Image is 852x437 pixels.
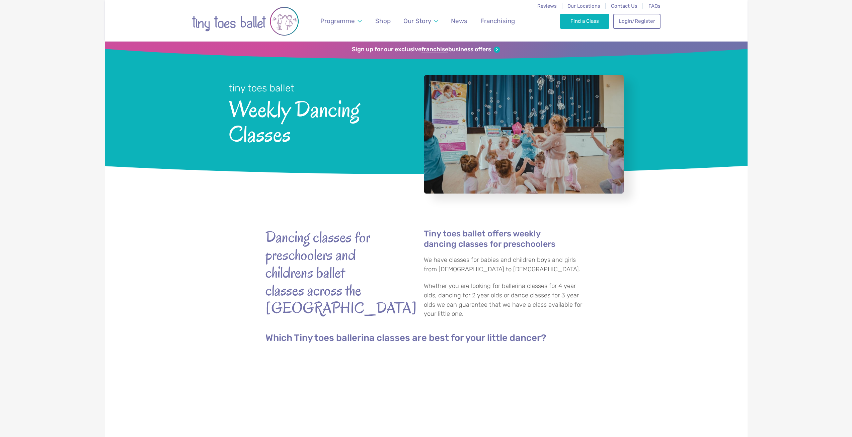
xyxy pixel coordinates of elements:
a: Contact Us [611,3,637,9]
span: Our Story [403,17,431,25]
strong: Dancing classes for preschoolers and childrens ballet classes across the [GEOGRAPHIC_DATA] [265,228,386,317]
a: News [448,13,471,29]
span: Shop [375,17,391,25]
a: FAQs [648,3,661,9]
span: Weekly Dancing Classes [229,95,406,147]
a: Sign up for our exclusivefranchisebusiness offers [352,46,500,53]
p: We have classes for babies and children boys and girls from [DEMOGRAPHIC_DATA] to [DEMOGRAPHIC_DA... [424,256,587,274]
strong: franchise [421,46,448,53]
h2: Which Tiny toes ballerina classes are best for your little dancer? [265,332,587,344]
span: Programme [320,17,355,25]
a: Programme [317,13,365,29]
a: Reviews [537,3,557,9]
a: Find a Class [560,14,609,28]
p: Whether you are looking for ballerina classes for 4 year olds, dancing for 2 year olds or dance c... [424,282,587,318]
a: dancing classes for preschoolers [424,240,555,249]
span: News [451,17,467,25]
small: tiny toes ballet [229,82,294,94]
a: Our Locations [567,3,600,9]
span: Franchising [480,17,515,25]
h4: Tiny toes ballet offers weekly [424,228,587,249]
img: tiny toes ballet [192,4,299,38]
a: Franchising [477,13,518,29]
a: Shop [372,13,394,29]
a: Our Story [400,13,441,29]
a: Login/Register [613,14,660,28]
